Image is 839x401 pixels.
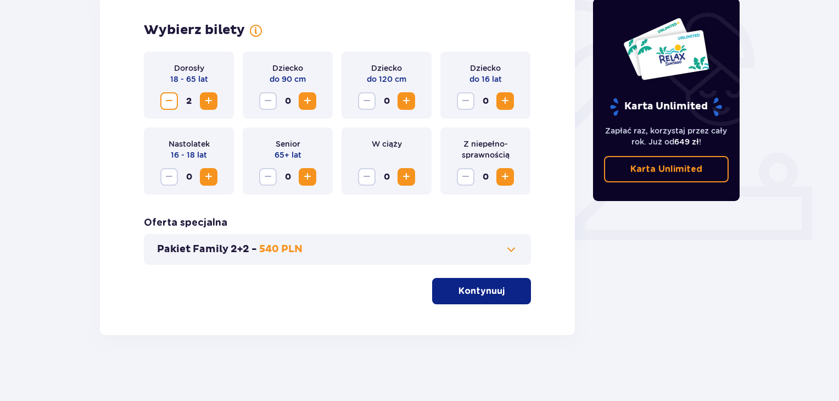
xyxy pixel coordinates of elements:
[358,92,376,110] button: Zmniejsz
[279,92,297,110] span: 0
[259,92,277,110] button: Zmniejsz
[674,137,699,146] span: 649 zł
[157,243,257,256] p: Pakiet Family 2+2 -
[604,125,729,147] p: Zapłać raz, korzystaj przez cały rok. Już od !
[496,168,514,186] button: Zwiększ
[299,168,316,186] button: Zwiększ
[157,243,518,256] button: Pakiet Family 2+2 -540 PLN
[144,216,227,230] h3: Oferta specjalna
[449,138,522,160] p: Z niepełno­sprawnością
[378,168,395,186] span: 0
[398,92,415,110] button: Zwiększ
[469,74,502,85] p: do 16 lat
[496,92,514,110] button: Zwiększ
[358,168,376,186] button: Zmniejsz
[623,17,710,81] img: Dwie karty całoroczne do Suntago z napisem 'UNLIMITED RELAX', na białym tle z tropikalnymi liśćmi...
[259,243,303,256] p: 540 PLN
[378,92,395,110] span: 0
[367,74,406,85] p: do 120 cm
[432,278,531,304] button: Kontynuuj
[272,63,303,74] p: Dziecko
[372,138,402,149] p: W ciąży
[457,92,474,110] button: Zmniejsz
[259,168,277,186] button: Zmniejsz
[470,63,501,74] p: Dziecko
[458,285,505,297] p: Kontynuuj
[299,92,316,110] button: Zwiększ
[180,92,198,110] span: 2
[276,138,300,149] p: Senior
[170,74,208,85] p: 18 - 65 lat
[160,168,178,186] button: Zmniejsz
[270,74,306,85] p: do 90 cm
[174,63,204,74] p: Dorosły
[457,168,474,186] button: Zmniejsz
[200,92,217,110] button: Zwiększ
[604,156,729,182] a: Karta Unlimited
[200,168,217,186] button: Zwiększ
[398,168,415,186] button: Zwiększ
[171,149,207,160] p: 16 - 18 lat
[275,149,301,160] p: 65+ lat
[144,22,245,38] h2: Wybierz bilety
[477,168,494,186] span: 0
[630,163,702,175] p: Karta Unlimited
[180,168,198,186] span: 0
[609,97,723,116] p: Karta Unlimited
[477,92,494,110] span: 0
[169,138,210,149] p: Nastolatek
[160,92,178,110] button: Zmniejsz
[371,63,402,74] p: Dziecko
[279,168,297,186] span: 0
